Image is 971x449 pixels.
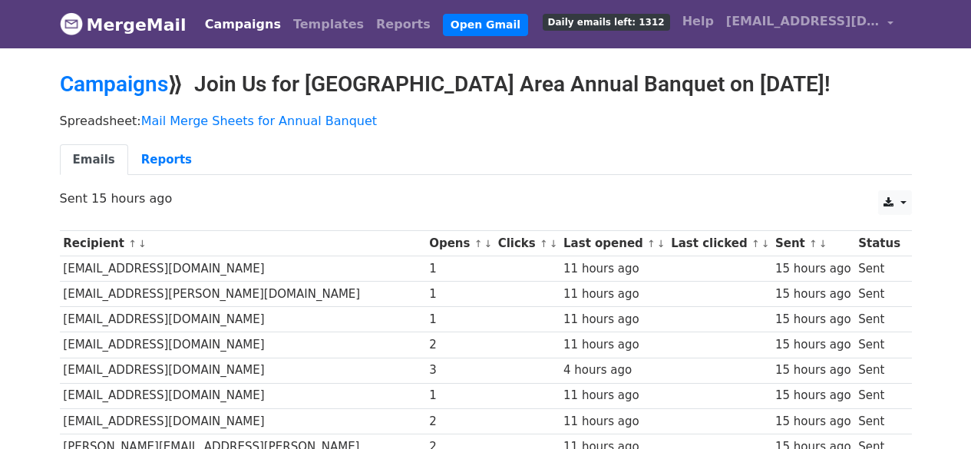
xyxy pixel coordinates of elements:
[429,413,490,431] div: 2
[775,336,851,354] div: 15 hours ago
[720,6,900,42] a: [EMAIL_ADDRESS][DOMAIN_NAME]
[429,387,490,404] div: 1
[60,358,426,383] td: [EMAIL_ADDRESS][DOMAIN_NAME]
[60,231,426,256] th: Recipient
[563,286,663,303] div: 11 hours ago
[775,311,851,328] div: 15 hours ago
[429,336,490,354] div: 2
[657,238,665,249] a: ↓
[128,144,205,176] a: Reports
[60,144,128,176] a: Emails
[563,387,663,404] div: 11 hours ago
[563,311,663,328] div: 11 hours ago
[809,238,817,249] a: ↑
[775,260,851,278] div: 15 hours ago
[443,14,528,36] a: Open Gmail
[60,408,426,434] td: [EMAIL_ADDRESS][DOMAIN_NAME]
[60,71,912,97] h2: ⟫ Join Us for [GEOGRAPHIC_DATA] Area Annual Banquet on [DATE]!
[676,6,720,37] a: Help
[474,238,483,249] a: ↑
[60,71,168,97] a: Campaigns
[128,238,137,249] a: ↑
[854,408,903,434] td: Sent
[771,231,854,256] th: Sent
[563,362,663,379] div: 4 hours ago
[560,231,667,256] th: Last opened
[287,9,370,40] a: Templates
[429,260,490,278] div: 1
[563,260,663,278] div: 11 hours ago
[854,307,903,332] td: Sent
[751,238,760,249] a: ↑
[854,358,903,383] td: Sent
[854,231,903,256] th: Status
[141,114,377,128] a: Mail Merge Sheets for Annual Banquet
[726,12,880,31] span: [EMAIL_ADDRESS][DOMAIN_NAME]
[370,9,437,40] a: Reports
[854,383,903,408] td: Sent
[775,413,851,431] div: 15 hours ago
[854,332,903,358] td: Sent
[60,190,912,206] p: Sent 15 hours ago
[775,286,851,303] div: 15 hours ago
[60,8,187,41] a: MergeMail
[775,387,851,404] div: 15 hours ago
[484,238,492,249] a: ↓
[494,231,560,256] th: Clicks
[854,256,903,282] td: Sent
[819,238,827,249] a: ↓
[550,238,558,249] a: ↓
[60,256,426,282] td: [EMAIL_ADDRESS][DOMAIN_NAME]
[540,238,548,249] a: ↑
[60,383,426,408] td: [EMAIL_ADDRESS][DOMAIN_NAME]
[60,332,426,358] td: [EMAIL_ADDRESS][DOMAIN_NAME]
[429,362,490,379] div: 3
[60,113,912,129] p: Spreadsheet:
[429,286,490,303] div: 1
[425,231,494,256] th: Opens
[60,12,83,35] img: MergeMail logo
[60,307,426,332] td: [EMAIL_ADDRESS][DOMAIN_NAME]
[138,238,147,249] a: ↓
[647,238,656,249] a: ↑
[563,413,663,431] div: 11 hours ago
[775,362,851,379] div: 15 hours ago
[60,282,426,307] td: [EMAIL_ADDRESS][PERSON_NAME][DOMAIN_NAME]
[537,6,676,37] a: Daily emails left: 1312
[854,282,903,307] td: Sent
[199,9,287,40] a: Campaigns
[761,238,770,249] a: ↓
[563,336,663,354] div: 11 hours ago
[543,14,670,31] span: Daily emails left: 1312
[429,311,490,328] div: 1
[667,231,771,256] th: Last clicked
